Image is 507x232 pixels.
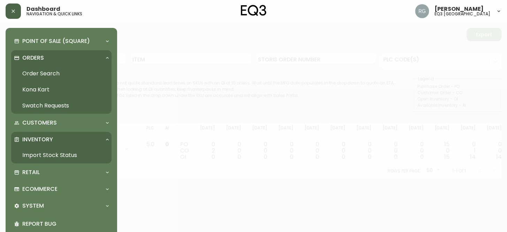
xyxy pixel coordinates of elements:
[26,12,82,16] h5: navigation & quick links
[11,181,112,197] div: Ecommerce
[11,198,112,214] div: System
[11,132,112,147] div: Inventory
[11,82,112,98] a: Kona Kart
[22,202,44,210] p: System
[22,220,109,228] p: Report Bug
[11,115,112,130] div: Customers
[11,33,112,49] div: Point of Sale (Square)
[22,37,90,45] p: Point of Sale (Square)
[415,4,429,18] img: f6fbd925e6db440fbde9835fd887cd24
[11,147,112,163] a: Import Stock Status
[11,66,112,82] a: Order Search
[26,6,60,12] span: Dashboard
[11,98,112,114] a: Swatch Requests
[22,119,57,127] p: Customers
[11,165,112,180] div: Retail
[11,50,112,66] div: Orders
[22,169,40,176] p: Retail
[22,185,57,193] p: Ecommerce
[241,5,267,16] img: logo
[435,6,484,12] span: [PERSON_NAME]
[435,12,490,16] h5: eq3 [GEOGRAPHIC_DATA]
[22,136,53,143] p: Inventory
[22,54,44,62] p: Orders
